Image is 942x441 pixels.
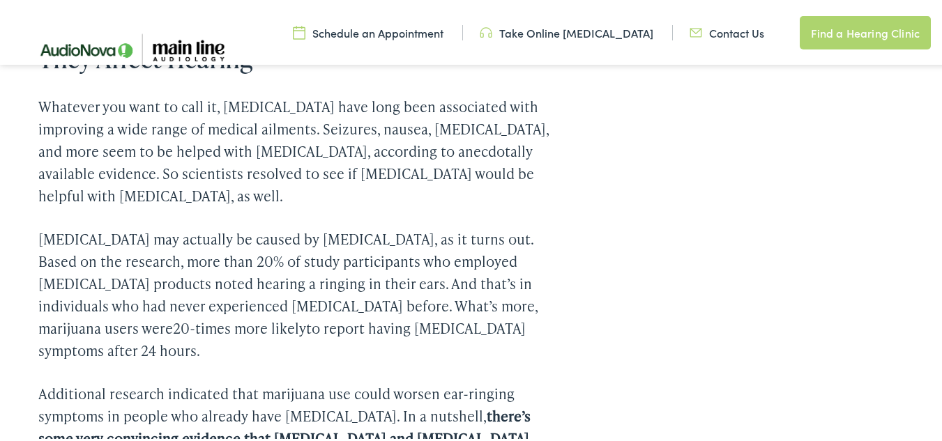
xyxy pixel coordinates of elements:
[173,316,306,336] a: 20-times more likely
[38,93,564,205] p: Whatever you want to call it, [MEDICAL_DATA] have long been associated with improving a wide rang...
[480,23,653,38] a: Take Online [MEDICAL_DATA]
[690,23,764,38] a: Contact Us
[800,14,931,47] a: Find a Hearing Clinic
[690,23,702,38] img: utility icon
[293,23,305,38] img: utility icon
[480,23,492,38] img: utility icon
[293,23,443,38] a: Schedule an Appointment
[38,226,564,359] p: [MEDICAL_DATA] may actually be caused by [MEDICAL_DATA], as it turns out. Based on the research, ...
